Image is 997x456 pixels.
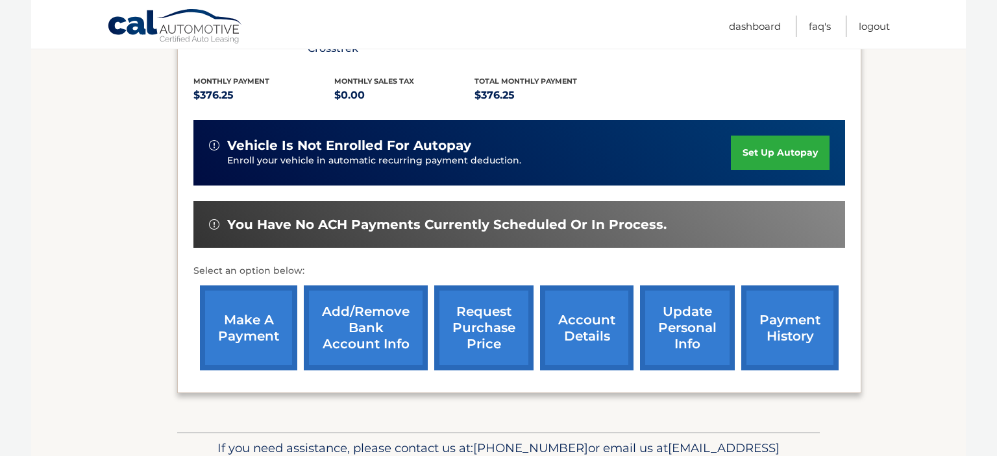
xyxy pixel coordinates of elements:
a: Add/Remove bank account info [304,285,428,370]
a: Dashboard [729,16,781,37]
a: payment history [741,285,839,370]
span: [PHONE_NUMBER] [473,440,588,455]
p: $376.25 [474,86,615,104]
span: You have no ACH payments currently scheduled or in process. [227,217,667,233]
p: Enroll your vehicle in automatic recurring payment deduction. [227,154,731,168]
span: Total Monthly Payment [474,77,577,86]
span: Monthly Payment [193,77,269,86]
p: $0.00 [334,86,475,104]
span: vehicle is not enrolled for autopay [227,138,471,154]
a: Logout [859,16,890,37]
a: Cal Automotive [107,8,243,46]
p: Select an option below: [193,263,845,279]
a: account details [540,285,634,370]
a: FAQ's [809,16,831,37]
img: alert-white.svg [209,219,219,230]
span: Monthly sales Tax [334,77,414,86]
p: $376.25 [193,86,334,104]
a: set up autopay [731,136,830,170]
img: alert-white.svg [209,140,219,150]
a: update personal info [640,285,735,370]
a: request purchase price [434,285,534,370]
a: make a payment [200,285,297,370]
